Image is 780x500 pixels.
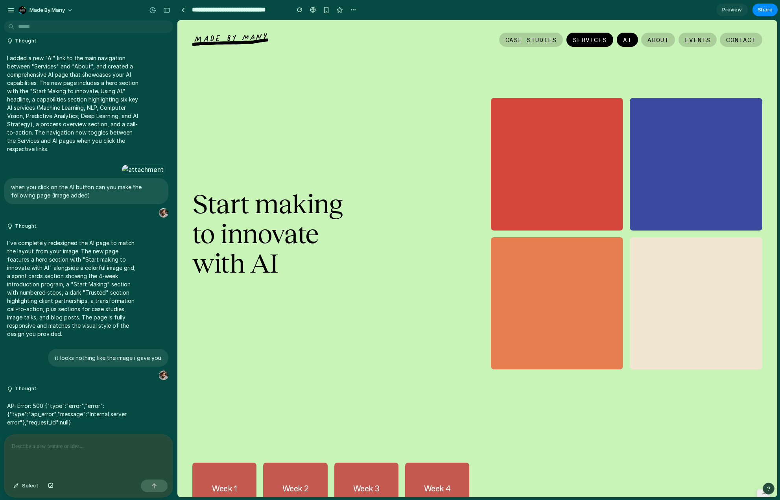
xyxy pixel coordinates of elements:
span: Share [758,6,773,14]
button: Select [9,480,42,492]
div: Week 3 [157,443,221,495]
a: Contact [542,13,585,27]
span: Select [22,482,39,490]
a: Services [389,13,436,27]
div: Week 4 [228,443,292,495]
a: Events [501,13,539,27]
p: API Error: 500 {"type":"error","error":{"type":"api_error","message":"Internal server error"},"re... [7,402,138,426]
div: Week 1 [15,443,79,495]
p: when you click on the AI button can you make the following page (image added) [11,183,161,199]
a: AI [439,13,461,27]
a: Case Studies [322,13,386,27]
a: Preview [716,4,748,16]
span: Made by Many [30,6,65,14]
h1: Start making to innovate with AI [15,169,286,258]
p: it looks nothing like the image i gave you [55,354,161,362]
div: Week 2 [86,443,150,495]
p: I've completely redesigned the AI page to match the layout from your image. The new page features... [7,239,138,338]
button: Made by Many [15,4,77,17]
p: I added a new "AI" link to the main navigation between "Services" and "About", and created a comp... [7,54,138,153]
span: Preview [722,6,742,14]
a: About [464,13,498,27]
button: Share [752,4,778,16]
